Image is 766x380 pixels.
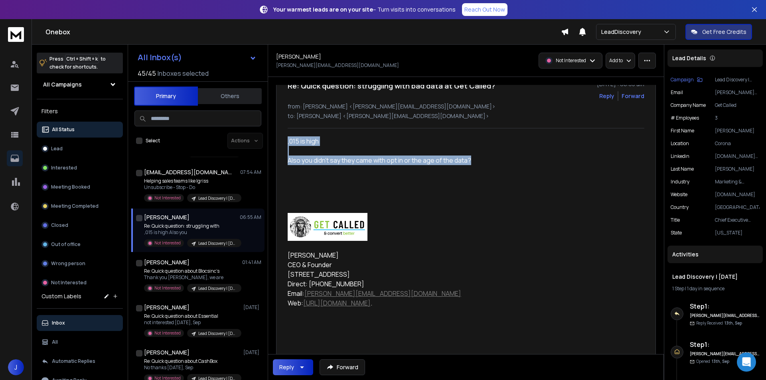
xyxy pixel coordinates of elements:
h3: Custom Labels [41,292,81,300]
p: [PERSON_NAME][EMAIL_ADDRESS][DOMAIN_NAME] [276,62,399,69]
p: State [671,230,682,236]
p: Lead Discovery | [DATE] [198,240,237,246]
p: All [52,339,58,345]
button: Out of office [37,236,123,252]
button: All Inbox(s) [131,49,263,65]
p: Interested [51,165,77,171]
p: [PERSON_NAME] [715,128,760,134]
p: Press to check for shortcuts. [49,55,106,71]
a: Reach Out Now [462,3,507,16]
div: Activities [667,246,763,263]
button: Get Free Credits [685,24,752,40]
p: Corona [715,140,760,147]
p: Get Called [715,102,760,108]
p: Lead Discovery | [DATE] [198,285,237,291]
p: Helping sales teams like Igriss [144,178,240,184]
font: CEO & Founder [STREET_ADDRESS] [288,260,350,279]
p: [DOMAIN_NAME][URL] [715,153,760,159]
button: All [37,334,123,350]
p: [US_STATE] [715,230,760,236]
button: Reply [599,92,614,100]
p: Country [671,204,689,211]
p: location [671,140,689,147]
button: Reply [273,359,313,375]
h1: [PERSON_NAME] [144,303,190,311]
button: Interested [37,160,123,176]
p: Re: Quick question about Blocsinc’s [144,268,240,274]
span: 1 day in sequence [687,285,725,292]
strong: Your warmest leads are on your site [273,6,373,13]
button: Primary [134,87,198,106]
h6: [PERSON_NAME][EMAIL_ADDRESS][DOMAIN_NAME] [690,313,760,319]
p: Lead [51,146,63,152]
button: Forward [320,359,365,375]
img: logo [8,27,24,42]
p: Last Name [671,166,694,172]
h1: All Inbox(s) [138,53,182,61]
p: Not Interested [154,240,181,246]
button: Others [198,87,262,105]
h1: [PERSON_NAME] [276,53,321,61]
p: Not Interested [154,285,181,291]
h1: [PERSON_NAME] [144,348,190,356]
button: Inbox [37,315,123,331]
p: – Turn visits into conversations [273,6,456,14]
button: J [8,359,24,375]
font: Web: . [288,299,372,307]
p: Company Name [671,102,706,108]
p: Lead Details [672,54,706,62]
div: ,015 is high Also you didn't say they came with opt in or the age of the data? [288,136,521,165]
p: Meeting Booked [51,184,90,190]
label: Select [146,138,160,144]
p: Lead Discovery | [DATE] [715,77,760,83]
p: # Employees [671,115,699,121]
p: Chief Executive Officer [715,217,760,223]
button: Wrong person [37,256,123,272]
h6: Step 1 : [690,340,760,349]
p: Email [671,89,683,96]
div: Open Intercom Messenger [737,352,756,372]
span: Ctrl + Shift + k [65,54,99,63]
button: Meeting Completed [37,198,123,214]
h1: [PERSON_NAME] [144,258,190,266]
h6: Step 1 : [690,301,760,311]
p: Re: Quick question about Essential [144,313,240,319]
p: industry [671,179,689,185]
span: 13th, Sep [725,320,742,326]
p: linkedin [671,153,689,159]
a: [URL][DOMAIN_NAME] [303,299,371,307]
p: 01:41 AM [242,259,261,266]
h3: Filters [37,106,123,117]
p: Not Interested [154,330,181,336]
h1: All Campaigns [43,81,82,89]
p: Not Interested [51,280,87,286]
p: Reply Received [696,320,742,326]
p: title [671,217,680,223]
button: Automatic Replies [37,353,123,369]
p: [PERSON_NAME][EMAIL_ADDRESS][DOMAIN_NAME] [715,89,760,96]
span: 1 Step [672,285,684,292]
h1: [PERSON_NAME] [144,213,190,221]
p: LeadDiscovery [601,28,644,36]
font: Email: [288,289,461,298]
button: Closed [37,217,123,233]
button: Meeting Booked [37,179,123,195]
p: Meeting Completed [51,203,99,209]
p: Not Interested [556,57,586,64]
p: Thank you [PERSON_NAME], we are [144,274,240,281]
p: Opened [696,358,729,364]
p: Wrong person [51,260,85,267]
p: [DATE] [243,349,261,356]
p: Add to [609,57,623,64]
p: Inbox [52,320,65,326]
p: Reach Out Now [464,6,505,14]
font: Direct: [PHONE_NUMBER] [288,280,364,288]
p: No thanks [DATE], Sep [144,364,240,371]
img: AIorK4yNTTPgq1SEc45uK1vnc2YhTkqJEyVJTbMOa8xY6vofZkQJ8G_sqkw5ZFOJPEIi3f-G5vTEzAo [288,213,367,241]
p: First Name [671,128,694,134]
p: 3 [715,115,760,121]
button: Campaign [671,77,703,83]
p: Get Free Credits [702,28,746,36]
